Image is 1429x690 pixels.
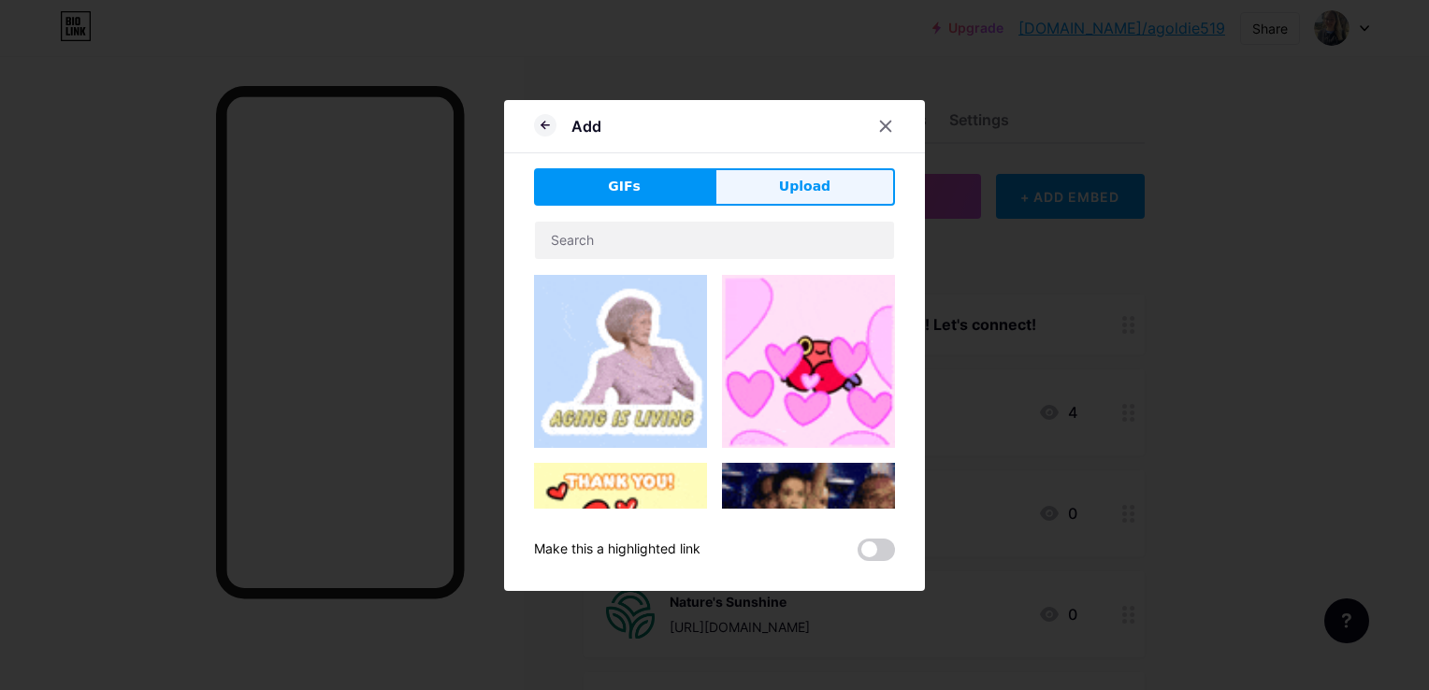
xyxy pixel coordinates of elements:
[534,539,700,561] div: Make this a highlighted link
[534,463,707,636] img: Gihpy
[608,177,641,196] span: GIFs
[571,115,601,137] div: Add
[722,463,895,636] img: Gihpy
[714,168,895,206] button: Upload
[534,168,714,206] button: GIFs
[534,275,707,448] img: Gihpy
[722,275,895,448] img: Gihpy
[535,222,894,259] input: Search
[779,177,830,196] span: Upload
